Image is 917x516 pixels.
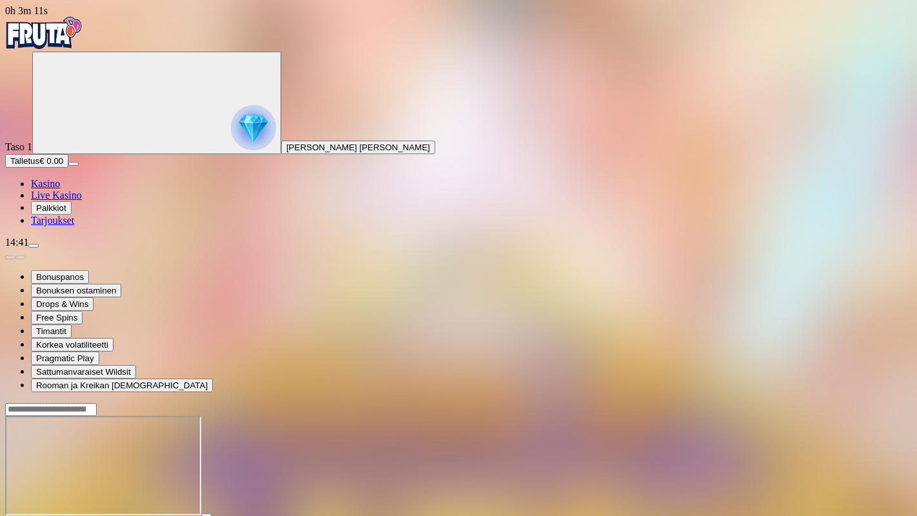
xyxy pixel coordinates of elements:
a: Kasino [31,178,60,189]
button: prev slide [5,255,15,259]
button: menu [28,244,39,248]
span: Taso 1 [5,141,32,152]
nav: Primary [5,17,912,226]
button: Talletusplus icon€ 0.00 [5,154,68,168]
span: Palkkiot [36,203,66,213]
button: menu [68,162,79,166]
button: Bonuspanos [31,270,89,284]
span: [PERSON_NAME] [PERSON_NAME] [286,143,430,152]
nav: Main menu [5,178,912,226]
button: [PERSON_NAME] [PERSON_NAME] [281,141,435,154]
span: Drops & Wins [36,299,88,309]
button: Timantit [31,324,72,338]
span: Sattumanvaraiset Wildsit [36,367,131,377]
button: next slide [15,255,26,259]
button: Rooman ja Kreikan [DEMOGRAPHIC_DATA] [31,379,213,392]
button: Bonuksen ostaminen [31,284,121,297]
span: € 0.00 [39,156,63,166]
button: Pragmatic Play [31,352,99,365]
span: Timantit [36,326,66,336]
button: Korkea volatiliteetti [31,338,113,352]
iframe: Gates of Olympus [5,416,201,515]
span: user session time [5,5,48,16]
button: Free Spins [31,311,83,324]
button: Drops & Wins [31,297,94,311]
input: Search [5,403,97,416]
span: Bonuksen ostaminen [36,286,116,295]
span: Talletus [10,156,39,166]
span: Free Spins [36,313,77,322]
img: Fruta [5,17,83,49]
button: Sattumanvaraiset Wildsit [31,365,136,379]
span: 14:41 [5,237,28,248]
span: Bonuspanos [36,272,84,282]
a: Tarjoukset [31,215,74,226]
span: Korkea volatiliteetti [36,340,108,350]
img: reward progress [231,105,276,150]
button: Palkkiot [31,201,72,215]
a: Live Kasino [31,190,82,201]
span: Rooman ja Kreikan [DEMOGRAPHIC_DATA] [36,381,208,390]
button: reward progress [32,52,281,154]
a: Fruta [5,40,83,51]
span: Pragmatic Play [36,353,94,363]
